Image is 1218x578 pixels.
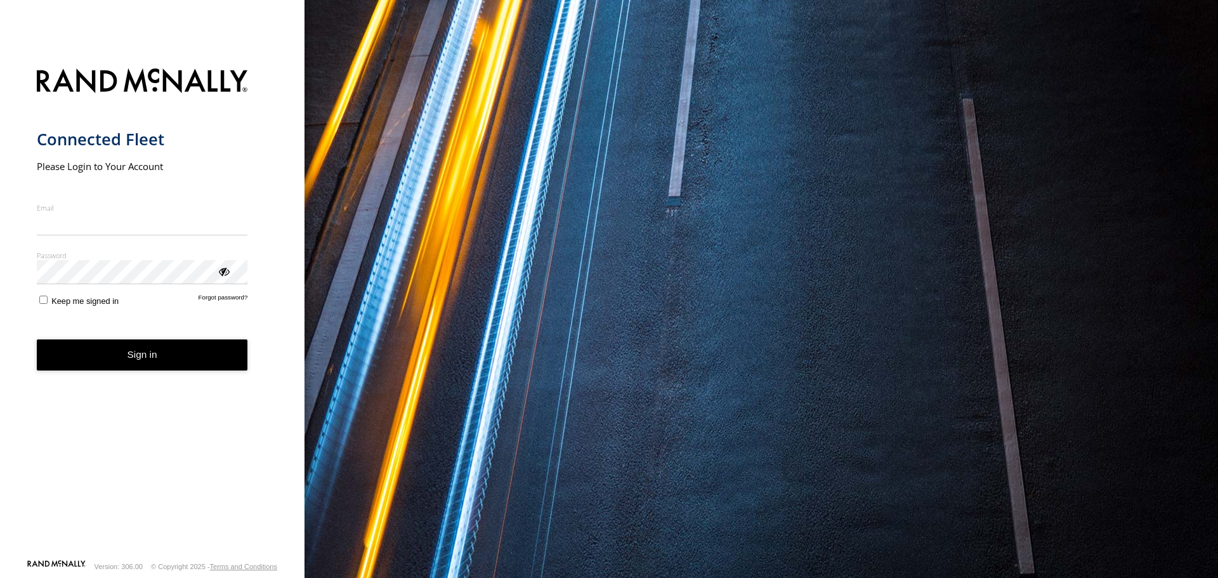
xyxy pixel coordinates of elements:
a: Terms and Conditions [210,563,277,570]
span: Keep me signed in [51,296,119,306]
label: Email [37,203,248,213]
form: main [37,61,268,559]
div: ViewPassword [217,265,230,277]
input: Keep me signed in [39,296,48,304]
button: Sign in [37,339,248,371]
img: Rand McNally [37,66,248,98]
h2: Please Login to Your Account [37,160,248,173]
a: Visit our Website [27,560,86,573]
div: Version: 306.00 [95,563,143,570]
a: Forgot password? [199,294,248,306]
div: © Copyright 2025 - [151,563,277,570]
label: Password [37,251,248,260]
h1: Connected Fleet [37,129,248,150]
